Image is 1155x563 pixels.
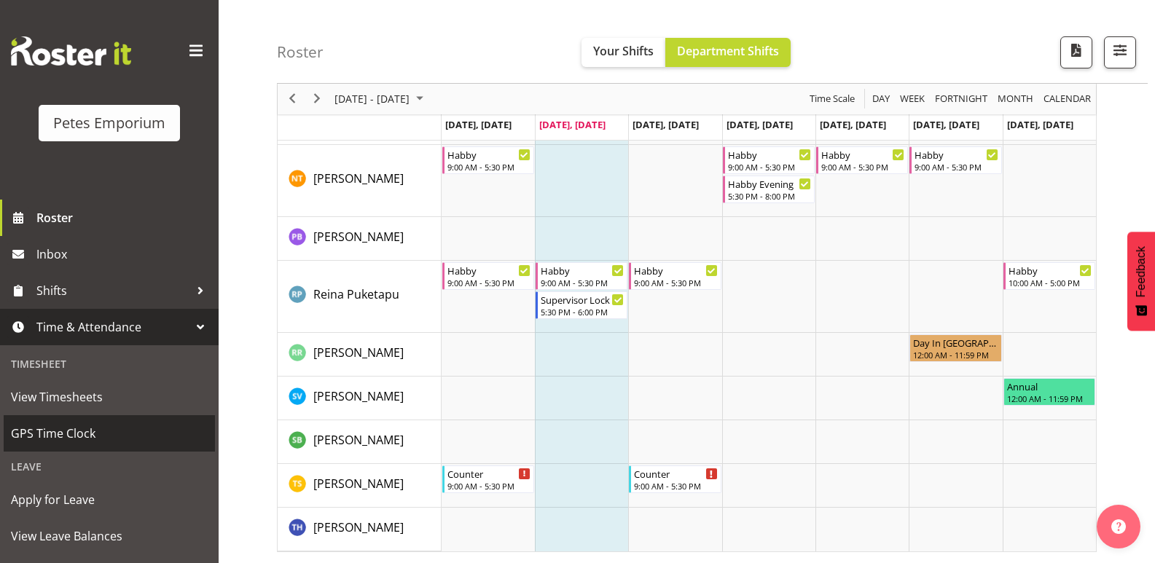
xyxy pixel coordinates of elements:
[4,518,215,554] a: View Leave Balances
[728,190,811,202] div: 5:30 PM - 8:00 PM
[629,262,721,290] div: Reina Puketapu"s event - Habby Begin From Wednesday, August 27, 2025 at 9:00:00 AM GMT+12:00 Ends...
[634,263,717,277] div: Habby
[915,161,998,173] div: 9:00 AM - 5:30 PM
[633,118,699,131] span: [DATE], [DATE]
[313,387,404,405] a: [PERSON_NAME]
[313,344,404,361] a: [PERSON_NAME]
[36,207,211,229] span: Roster
[582,38,665,67] button: Your Shifts
[278,145,442,217] td: Nicole Thomson resource
[329,84,432,114] div: August 25 - 31, 2025
[821,147,904,162] div: Habby
[665,38,791,67] button: Department Shifts
[820,118,886,131] span: [DATE], [DATE]
[1041,90,1094,109] button: Month
[723,176,815,203] div: Nicole Thomson"s event - Habby Evening Begin From Thursday, August 28, 2025 at 5:30:00 PM GMT+12:...
[305,84,329,114] div: next period
[1042,90,1092,109] span: calendar
[898,90,926,109] span: Week
[898,90,928,109] button: Timeline Week
[313,228,404,245] a: [PERSON_NAME]
[821,161,904,173] div: 9:00 AM - 5:30 PM
[313,519,404,535] span: [PERSON_NAME]
[728,147,811,162] div: Habby
[313,475,404,492] a: [PERSON_NAME]
[541,277,624,288] div: 9:00 AM - 5:30 PM
[933,90,990,109] button: Fortnight
[280,84,305,114] div: previous period
[1003,378,1095,406] div: Sasha Vandervalk"s event - Annual Begin From Sunday, August 31, 2025 at 12:00:00 AM GMT+12:00 End...
[308,90,327,109] button: Next
[447,466,530,481] div: Counter
[11,525,208,547] span: View Leave Balances
[871,90,891,109] span: Day
[442,146,534,174] div: Nicole Thomson"s event - Habby Begin From Monday, August 25, 2025 at 9:00:00 AM GMT+12:00 Ends At...
[913,335,998,350] div: Day In [GEOGRAPHIC_DATA]
[1007,393,1092,404] div: 12:00 AM - 11:59 PM
[723,146,815,174] div: Nicole Thomson"s event - Habby Begin From Thursday, August 28, 2025 at 9:00:00 AM GMT+12:00 Ends ...
[1104,36,1136,68] button: Filter Shifts
[332,90,430,109] button: August 2025
[541,263,624,277] div: Habby
[4,349,215,379] div: Timesheet
[634,480,717,492] div: 9:00 AM - 5:30 PM
[36,280,189,302] span: Shifts
[313,345,404,361] span: [PERSON_NAME]
[4,452,215,481] div: Leave
[313,431,404,449] a: [PERSON_NAME]
[313,519,404,536] a: [PERSON_NAME]
[313,229,404,245] span: [PERSON_NAME]
[445,118,512,131] span: [DATE], [DATE]
[629,465,721,493] div: Tamara Straker"s event - Counter Begin From Wednesday, August 27, 2025 at 9:00:00 AM GMT+12:00 En...
[1007,379,1092,393] div: Annual
[447,263,530,277] div: Habby
[634,277,717,288] div: 9:00 AM - 5:30 PM
[277,44,324,60] h4: Roster
[913,349,998,361] div: 12:00 AM - 11:59 PM
[909,146,1001,174] div: Nicole Thomson"s event - Habby Begin From Saturday, August 30, 2025 at 9:00:00 AM GMT+12:00 Ends ...
[313,286,399,303] a: Reina Puketapu
[283,90,302,109] button: Previous
[278,464,442,508] td: Tamara Straker resource
[278,420,442,464] td: Stephanie Burdan resource
[36,316,189,338] span: Time & Attendance
[278,217,442,261] td: Peter Bunn resource
[11,422,208,444] span: GPS Time Clock
[278,333,442,377] td: Ruth Robertson-Taylor resource
[807,90,858,109] button: Time Scale
[1009,277,1092,288] div: 10:00 AM - 5:00 PM
[634,466,717,481] div: Counter
[933,90,989,109] span: Fortnight
[313,432,404,448] span: [PERSON_NAME]
[11,386,208,408] span: View Timesheets
[677,43,779,59] span: Department Shifts
[313,388,404,404] span: [PERSON_NAME]
[442,262,534,290] div: Reina Puketapu"s event - Habby Begin From Monday, August 25, 2025 at 9:00:00 AM GMT+12:00 Ends At...
[11,36,131,66] img: Rosterit website logo
[278,377,442,420] td: Sasha Vandervalk resource
[816,146,908,174] div: Nicole Thomson"s event - Habby Begin From Friday, August 29, 2025 at 9:00:00 AM GMT+12:00 Ends At...
[313,170,404,187] a: [PERSON_NAME]
[593,43,654,59] span: Your Shifts
[995,90,1036,109] button: Timeline Month
[447,147,530,162] div: Habby
[870,90,893,109] button: Timeline Day
[728,161,811,173] div: 9:00 AM - 5:30 PM
[11,489,208,511] span: Apply for Leave
[4,415,215,452] a: GPS Time Clock
[36,243,211,265] span: Inbox
[1135,246,1148,297] span: Feedback
[1009,263,1092,277] div: Habby
[447,277,530,288] div: 9:00 AM - 5:30 PM
[53,112,165,134] div: Petes Emporium
[447,480,530,492] div: 9:00 AM - 5:30 PM
[996,90,1035,109] span: Month
[541,292,624,307] div: Supervisor Lock Up
[808,90,856,109] span: Time Scale
[1060,36,1092,68] button: Download a PDF of the roster according to the set date range.
[447,161,530,173] div: 9:00 AM - 5:30 PM
[278,261,442,333] td: Reina Puketapu resource
[541,306,624,318] div: 5:30 PM - 6:00 PM
[728,176,811,191] div: Habby Evening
